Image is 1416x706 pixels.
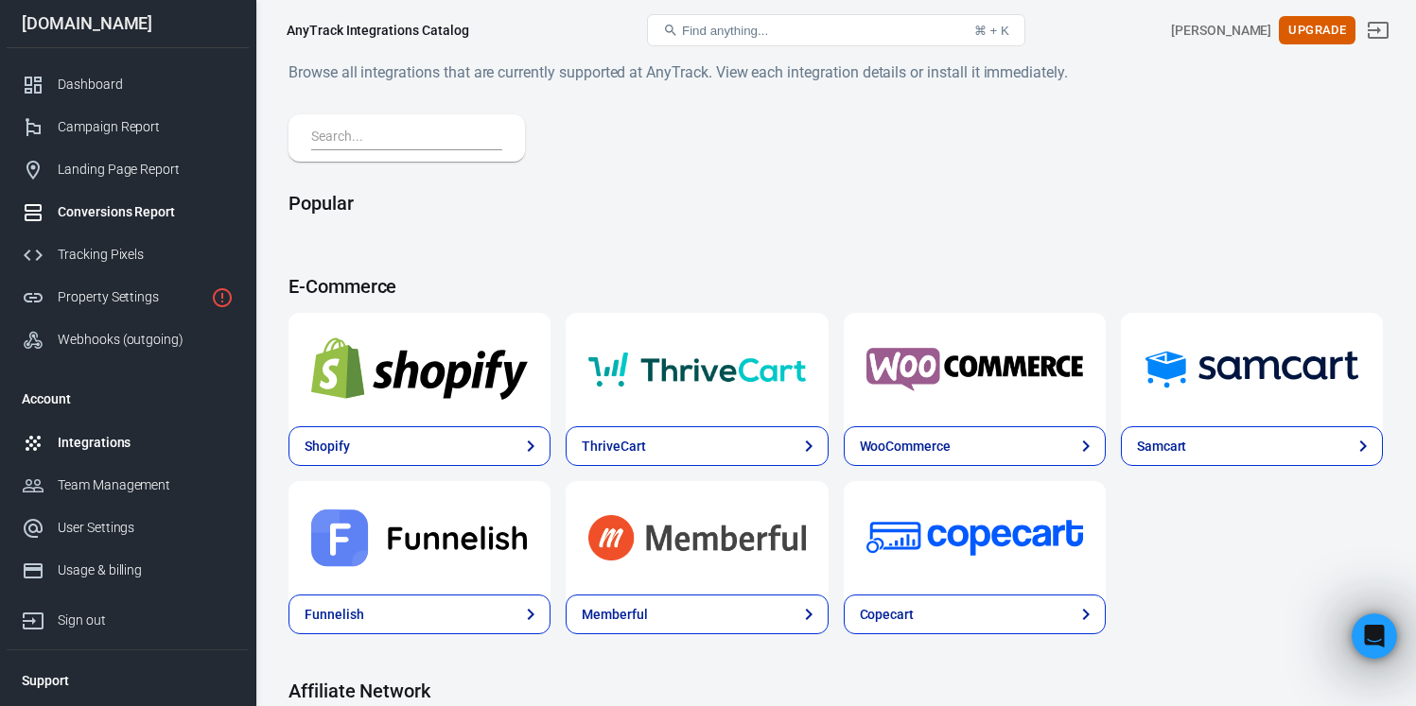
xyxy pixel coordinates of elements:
[7,63,249,106] a: Dashboard
[288,60,1383,84] h6: Browse all integrations that are currently supported at AnyTrack. View each integration details o...
[582,437,646,456] div: ThriveCart
[58,518,234,538] div: User Settings
[647,14,1025,46] button: Find anything...⌘ + K
[7,233,249,276] a: Tracking Pixels
[566,313,828,426] a: ThriveCart
[7,106,249,148] a: Campaign Report
[311,126,495,150] input: Search...
[7,592,249,642] a: Sign out
[1171,21,1271,41] div: Account id: qul7Glch
[7,658,249,703] li: Support
[566,594,828,634] a: Memberful
[1137,437,1187,456] div: Samcart
[287,21,469,40] div: AnyTrack Integrations Catalog
[288,313,551,426] a: Shopify
[311,504,528,572] img: Funnelish
[7,15,249,32] div: [DOMAIN_NAME]
[844,313,1106,426] a: WooCommerce
[305,437,350,456] div: Shopify
[58,287,203,307] div: Property Settings
[1121,313,1383,426] a: Samcart
[288,192,1383,215] h4: Popular
[588,504,805,572] img: Memberful
[860,605,915,625] div: Copecart
[58,160,234,180] div: Landing Page Report
[58,117,234,137] div: Campaign Report
[211,286,234,309] svg: Property is not installed yet
[860,437,951,456] div: WooCommerce
[305,605,364,625] div: Funnelish
[844,594,1106,634] a: Copecart
[1144,336,1360,404] img: Samcart
[288,426,551,466] a: Shopify
[844,426,1106,466] a: WooCommerce
[58,611,234,630] div: Sign out
[1279,16,1355,45] button: Upgrade
[311,336,528,404] img: Shopify
[7,276,249,319] a: Property Settings
[58,560,234,580] div: Usage & billing
[288,481,551,594] a: Funnelish
[844,481,1106,594] a: Copecart
[7,422,249,464] a: Integrations
[1355,8,1401,53] a: Sign out
[58,202,234,222] div: Conversions Report
[582,605,648,625] div: Memberful
[58,433,234,453] div: Integrations
[58,330,234,350] div: Webhooks (outgoing)
[1121,426,1383,466] a: Samcart
[7,464,249,507] a: Team Management
[566,426,828,466] a: ThriveCart
[866,504,1083,572] img: Copecart
[974,24,1009,38] div: ⌘ + K
[7,191,249,233] a: Conversions Report
[7,319,249,361] a: Webhooks (outgoing)
[58,245,234,265] div: Tracking Pixels
[1352,613,1397,659] iframe: Intercom live chat
[7,376,249,422] li: Account
[7,549,249,592] a: Usage & billing
[288,275,1383,298] h4: E-Commerce
[682,24,768,38] span: Find anything...
[588,336,805,404] img: ThriveCart
[566,481,828,594] a: Memberful
[866,336,1083,404] img: WooCommerce
[58,75,234,95] div: Dashboard
[7,148,249,191] a: Landing Page Report
[58,475,234,495] div: Team Management
[7,507,249,549] a: User Settings
[288,594,551,634] a: Funnelish
[288,680,1383,702] h4: Affiliate Network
